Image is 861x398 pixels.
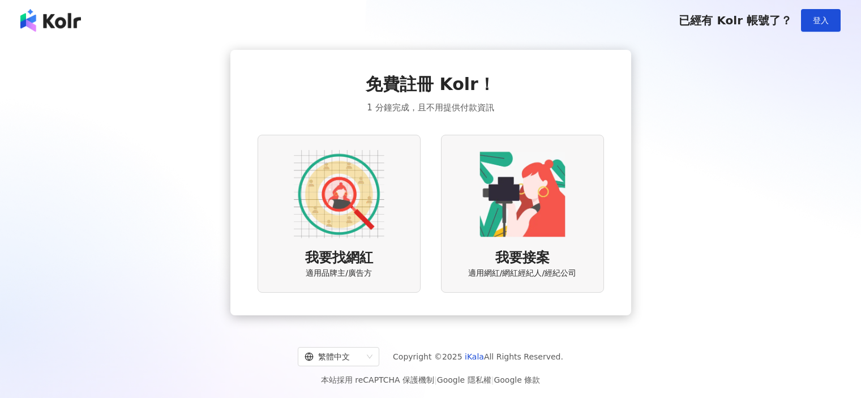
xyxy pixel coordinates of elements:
[367,101,494,114] span: 1 分鐘完成，且不用提供付款資訊
[494,375,540,384] a: Google 條款
[465,352,484,361] a: iKala
[20,9,81,32] img: logo
[366,72,495,96] span: 免費註冊 Kolr！
[305,249,373,268] span: 我要找網紅
[477,149,568,239] img: KOL identity option
[679,14,792,27] span: 已經有 Kolr 帳號了？
[434,375,437,384] span: |
[306,268,372,279] span: 適用品牌主/廣告方
[491,375,494,384] span: |
[468,268,576,279] span: 適用網紅/網紅經紀人/經紀公司
[294,149,384,239] img: AD identity option
[495,249,550,268] span: 我要接案
[801,9,841,32] button: 登入
[393,350,563,363] span: Copyright © 2025 All Rights Reserved.
[813,16,829,25] span: 登入
[305,348,362,366] div: 繁體中文
[321,373,540,387] span: 本站採用 reCAPTCHA 保護機制
[437,375,491,384] a: Google 隱私權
